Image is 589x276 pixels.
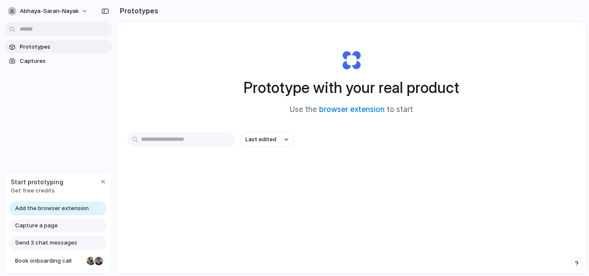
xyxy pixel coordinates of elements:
span: Use the to start [290,104,413,115]
button: abhaya-saran-nayak [4,4,92,18]
a: Book onboarding call [9,254,107,268]
span: Get free credits [11,186,63,195]
div: Christian Iacullo [94,256,104,266]
span: Capture a page [15,221,58,230]
span: Start prototyping [11,177,63,186]
span: Captures [20,57,109,65]
button: Last edited [240,132,294,147]
span: Book onboarding call [15,257,83,265]
div: Nicole Kubica [86,256,96,266]
a: browser extension [319,105,385,114]
span: Last edited [245,135,276,144]
a: Prototypes [4,40,112,53]
span: Prototypes [20,43,109,51]
span: abhaya-saran-nayak [20,7,79,16]
a: Captures [4,55,112,68]
span: Add the browser extension [15,204,89,213]
span: Send 3 chat messages [15,239,77,247]
a: Add the browser extension [9,202,107,215]
h2: Prototypes [116,6,158,16]
h1: Prototype with your real product [244,76,459,99]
